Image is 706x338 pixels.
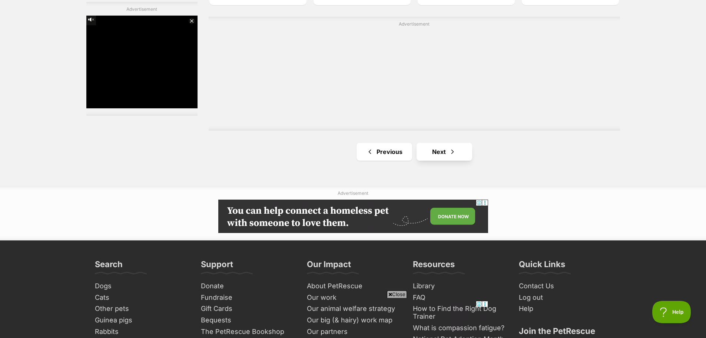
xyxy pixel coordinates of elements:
[92,315,190,326] a: Guinea pigs
[198,303,296,315] a: Gift Cards
[209,143,620,161] nav: Pagination
[304,292,402,303] a: Our work
[95,259,123,274] h3: Search
[92,292,190,303] a: Cats
[201,259,233,274] h3: Support
[235,30,594,123] iframe: Advertisement
[387,291,407,298] span: Close
[92,280,190,292] a: Dogs
[519,259,565,274] h3: Quick Links
[92,303,190,315] a: Other pets
[652,301,691,323] iframe: Help Scout Beacon - Open
[92,326,190,338] a: Rabbits
[198,280,296,292] a: Donate
[86,16,198,108] iframe: Advertisement
[198,292,296,303] a: Fundraise
[516,303,614,315] a: Help
[198,315,296,326] a: Bequests
[198,326,296,338] a: The PetRescue Bookshop
[209,17,620,131] div: Advertisement
[417,143,472,161] a: Next page
[304,280,402,292] a: About PetRescue
[307,259,351,274] h3: Our Impact
[410,280,508,292] a: Library
[218,301,488,334] iframe: Advertisement
[516,292,614,303] a: Log out
[516,280,614,292] a: Contact Us
[218,200,488,233] iframe: Advertisement
[86,2,198,116] div: Advertisement
[410,292,508,303] a: FAQ
[413,259,455,274] h3: Resources
[357,143,412,161] a: Previous page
